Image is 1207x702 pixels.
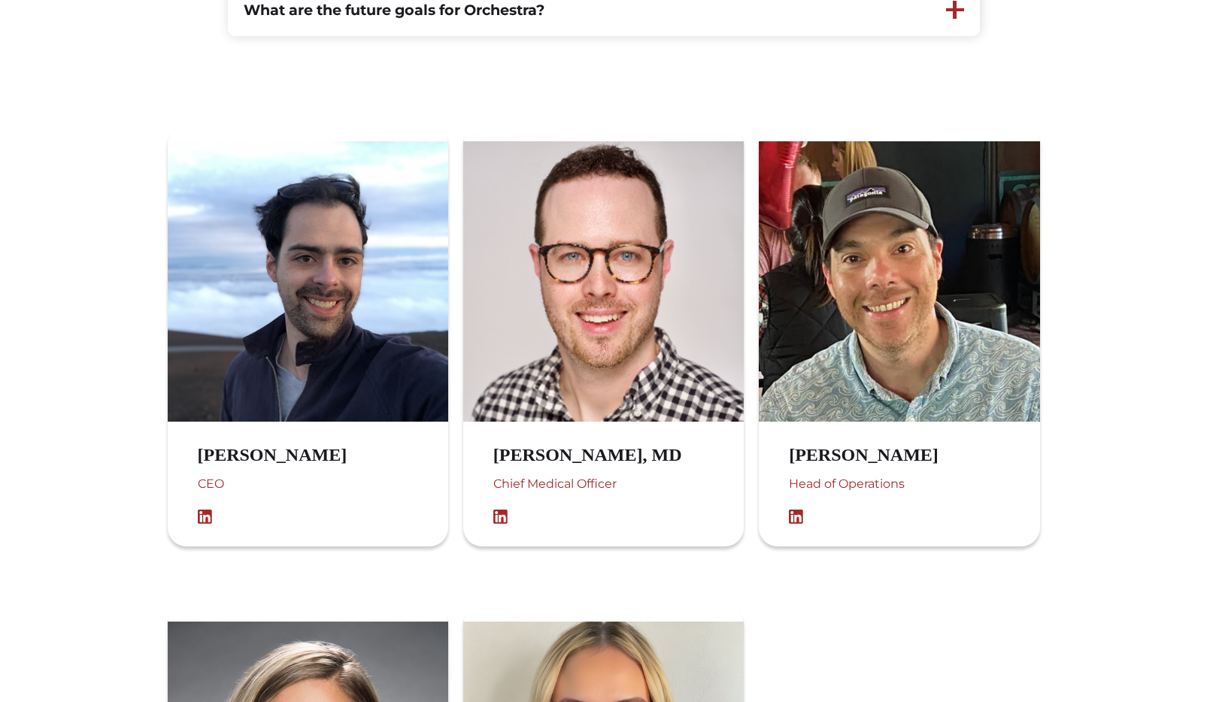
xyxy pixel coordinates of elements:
[493,444,712,466] h3: [PERSON_NAME], MD
[198,444,378,466] h3: [PERSON_NAME]
[789,444,969,466] h3: [PERSON_NAME]
[244,1,544,19] strong: What are the future goals for Orchestra?
[493,474,712,510] div: Chief Medical Officer
[198,474,378,510] div: CEO
[789,474,969,510] div: Head of Operations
